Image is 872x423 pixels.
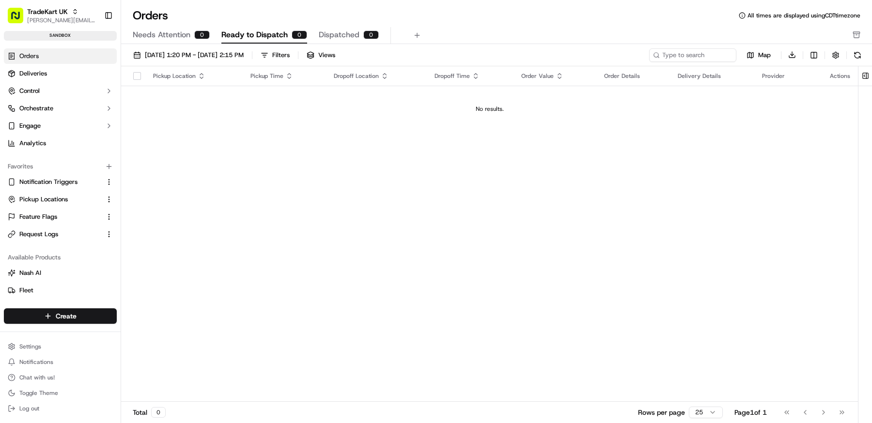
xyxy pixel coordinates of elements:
a: Deliveries [4,66,117,81]
span: Analytics [19,139,46,148]
span: Ready to Dispatch [221,29,288,41]
div: Filters [272,51,290,60]
button: Fleet [4,283,117,298]
button: Nash AI [4,265,117,281]
button: Filters [256,48,294,62]
span: Notification Triggers [19,178,78,186]
div: Provider [762,72,814,80]
a: Feature Flags [8,212,101,221]
div: Pickup Location [153,72,235,80]
a: Nash AI [8,269,113,277]
button: Pickup Locations [4,192,117,207]
a: Analytics [4,136,117,151]
p: Rows per page [638,408,685,417]
div: Favorites [4,159,117,174]
button: Log out [4,402,117,415]
div: 0 [363,30,379,39]
span: Orders [19,52,39,60]
span: Chat with us! [19,374,55,381]
input: Type to search [649,48,736,62]
div: Delivery Details [678,72,747,80]
span: Create [56,311,77,321]
button: TradeKart UK[PERSON_NAME][EMAIL_ADDRESS][DOMAIN_NAME] [4,4,100,27]
span: Control [19,87,40,95]
span: Log out [19,405,39,412]
div: Total [133,407,166,418]
div: Pickup Time [250,72,318,80]
span: Notifications [19,358,53,366]
span: Dispatched [319,29,359,41]
div: Order Details [604,72,662,80]
span: Views [318,51,335,60]
a: Pickup Locations [8,195,101,204]
div: No results. [125,105,854,113]
div: 0 [292,30,307,39]
span: Fleet [19,286,33,295]
button: Feature Flags [4,209,117,225]
span: [DATE] 1:20 PM - [DATE] 2:15 PM [145,51,244,60]
div: Dropoff Location [334,72,419,80]
button: Chat with us! [4,371,117,384]
span: Engage [19,121,41,130]
div: Actions [830,72,850,80]
div: Page 1 of 1 [734,408,767,417]
button: Refresh [851,48,864,62]
h1: Orders [133,8,168,23]
button: Request Logs [4,227,117,242]
button: Notifications [4,355,117,369]
a: Fleet [8,286,113,295]
span: All times are displayed using CDT timezone [747,12,860,19]
span: Needs Attention [133,29,190,41]
a: Orders [4,48,117,64]
button: TradeKart UK [27,7,68,16]
button: Engage [4,118,117,134]
button: Notification Triggers [4,174,117,190]
button: [DATE] 1:20 PM - [DATE] 2:15 PM [129,48,248,62]
button: Toggle Theme [4,386,117,400]
div: Available Products [4,250,117,265]
button: [PERSON_NAME][EMAIL_ADDRESS][DOMAIN_NAME] [27,16,96,24]
div: 0 [151,407,166,418]
div: 0 [194,30,210,39]
span: Nash AI [19,269,41,277]
span: Feature Flags [19,212,57,221]
a: Request Logs [8,230,101,239]
button: Map [740,49,777,61]
span: Pickup Locations [19,195,68,204]
button: Control [4,83,117,99]
a: Notification Triggers [8,178,101,186]
button: Create [4,308,117,324]
span: Orchestrate [19,104,53,113]
div: sandbox [4,31,117,41]
span: Map [758,51,771,60]
button: Orchestrate [4,101,117,116]
span: Request Logs [19,230,58,239]
div: Dropoff Time [435,72,506,80]
button: Settings [4,340,117,353]
span: Toggle Theme [19,389,58,397]
button: Views [302,48,340,62]
span: Settings [19,343,41,350]
span: Deliveries [19,69,47,78]
div: Order Value [521,72,589,80]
